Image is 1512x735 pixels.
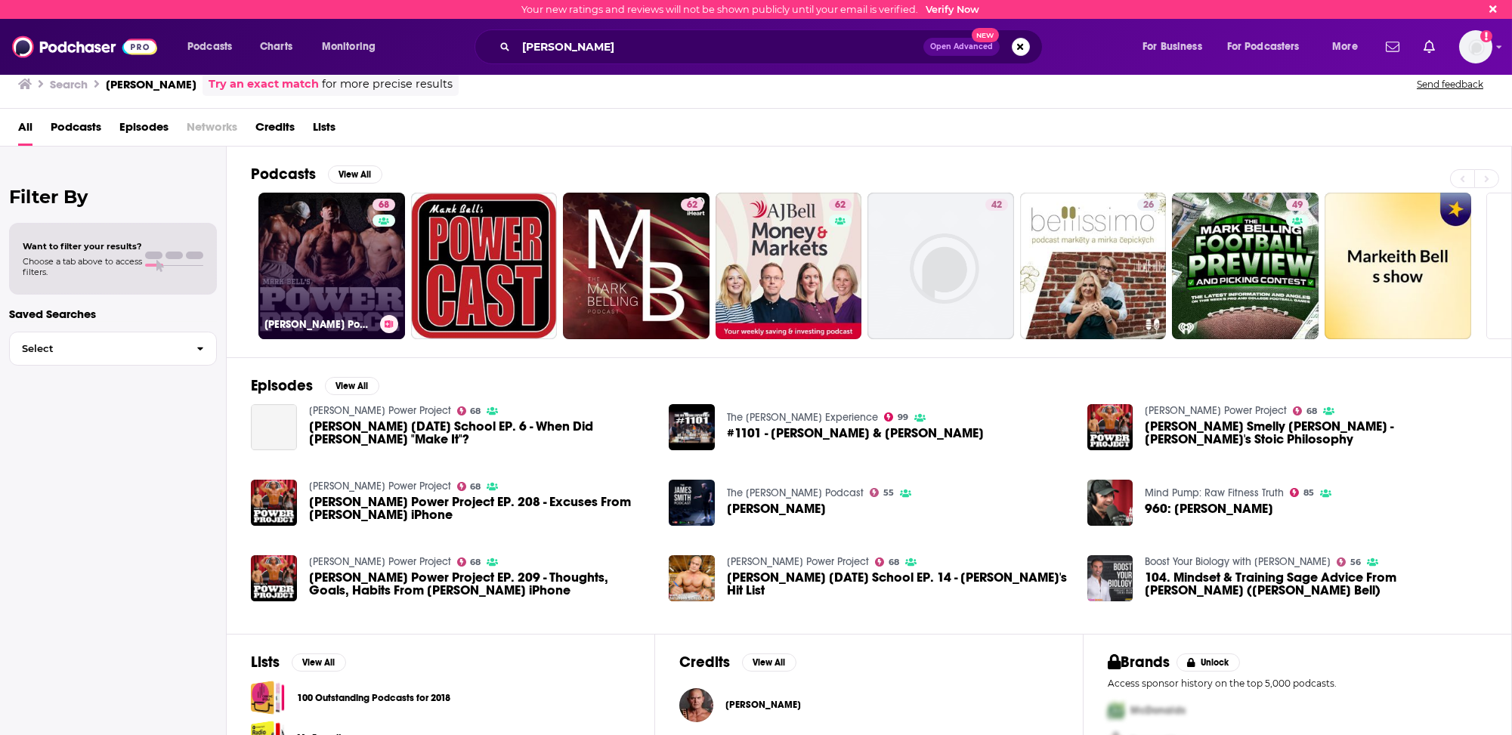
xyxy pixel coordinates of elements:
[1227,36,1300,57] span: For Podcasters
[255,115,295,146] a: Credits
[322,76,453,93] span: for more precise results
[1087,480,1133,526] img: 960: Mark Bell
[328,165,382,184] button: View All
[264,318,374,331] h3: [PERSON_NAME] Power Project
[309,571,651,597] span: [PERSON_NAME] Power Project EP. 209 - Thoughts, Goals, Habits From [PERSON_NAME] iPhone
[835,198,846,213] span: 62
[727,486,864,499] a: The James Smith Podcast
[1177,653,1241,672] button: Unlock
[679,653,796,672] a: CreditsView All
[250,35,301,59] a: Charts
[1286,199,1309,211] a: 49
[1459,30,1492,63] img: User Profile
[470,408,481,415] span: 68
[1380,34,1405,60] a: Show notifications dropdown
[1143,36,1202,57] span: For Business
[867,193,1014,339] a: 42
[373,199,395,211] a: 68
[251,555,297,601] img: Mark Bell's Power Project EP. 209 - Thoughts, Goals, Habits From Mark Bell’s iPhone
[251,165,316,184] h2: Podcasts
[489,29,1057,64] div: Search podcasts, credits, & more...
[457,557,481,567] a: 68
[9,186,217,208] h2: Filter By
[1172,193,1319,339] a: 49
[9,332,217,366] button: Select
[251,165,382,184] a: PodcastsView All
[742,653,796,672] button: View All
[12,32,157,61] img: Podchaser - Follow, Share and Rate Podcasts
[1145,502,1273,515] span: 960: [PERSON_NAME]
[898,414,908,421] span: 99
[1480,30,1492,42] svg: Email not verified
[669,404,715,450] a: #1101 - Chris & Mark Bell
[1459,30,1492,63] button: Show profile menu
[260,36,292,57] span: Charts
[23,256,142,277] span: Choose a tab above to access filters.
[1145,571,1487,597] span: 104. Mindset & Training Sage Advice From [PERSON_NAME] ([PERSON_NAME] Bell)
[10,344,184,354] span: Select
[1087,404,1133,450] a: Mark Smelly Bell - Mark's Stoic Philosophy
[991,198,1002,213] span: 42
[1332,36,1358,57] span: More
[1132,35,1221,59] button: open menu
[322,36,376,57] span: Monitoring
[727,571,1069,597] span: [PERSON_NAME] [DATE] School EP. 14 - [PERSON_NAME]'s Hit List
[309,571,651,597] a: Mark Bell's Power Project EP. 209 - Thoughts, Goals, Habits From Mark Bell’s iPhone
[1145,420,1487,446] a: Mark Smelly Bell - Mark's Stoic Philosophy
[18,115,32,146] a: All
[119,115,169,146] span: Episodes
[1145,502,1273,515] a: 960: Mark Bell
[309,420,651,446] a: Mark Bell's Saturday School EP. 6 - When Did Mark Bell "Make It"?
[884,412,908,422] a: 99
[297,690,450,706] a: 100 Outstanding Podcasts for 2018
[669,555,715,601] img: Mark Bell's Saturday School EP. 14 - Mark's Hit List
[870,488,894,497] a: 55
[1217,35,1322,59] button: open menu
[930,43,993,51] span: Open Advanced
[725,699,801,711] span: [PERSON_NAME]
[1145,555,1331,568] a: Boost Your Biology with Lucas Aoun
[829,199,852,211] a: 62
[985,199,1008,211] a: 42
[51,115,101,146] a: Podcasts
[926,4,979,15] a: Verify Now
[313,115,335,146] a: Lists
[309,420,651,446] span: [PERSON_NAME] [DATE] School EP. 6 - When Did [PERSON_NAME] "Make It"?
[669,480,715,526] img: Mark Bell
[727,427,984,440] a: #1101 - Chris & Mark Bell
[1290,488,1314,497] a: 85
[727,502,826,515] a: Mark Bell
[1412,78,1488,91] button: Send feedback
[716,193,862,339] a: 62
[516,35,923,59] input: Search podcasts, credits, & more...
[875,557,899,567] a: 68
[1350,559,1361,566] span: 56
[1292,198,1303,213] span: 49
[251,404,297,450] a: Mark Bell's Saturday School EP. 6 - When Did Mark Bell "Make It"?
[309,480,451,493] a: Mark Bell's Power Project
[1337,557,1361,567] a: 56
[883,489,894,496] span: 55
[727,502,826,515] span: [PERSON_NAME]
[1418,34,1441,60] a: Show notifications dropdown
[251,681,285,715] a: 100 Outstanding Podcasts for 2018
[679,688,713,722] a: Mark Bell
[1145,486,1284,499] a: Mind Pump: Raw Fitness Truth
[1145,404,1287,417] a: Mark Bell's Power Project
[251,480,297,526] img: Mark Bell's Power Project EP. 208 - Excuses From Mark Bell’s iPhone
[470,483,481,490] span: 68
[258,193,405,339] a: 68[PERSON_NAME] Power Project
[1145,571,1487,597] a: 104. Mindset & Training Sage Advice From Mark Bell (Mark Smelly Bell)
[725,699,801,711] a: Mark Bell
[1108,653,1170,672] h2: Brands
[9,307,217,321] p: Saved Searches
[457,482,481,491] a: 68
